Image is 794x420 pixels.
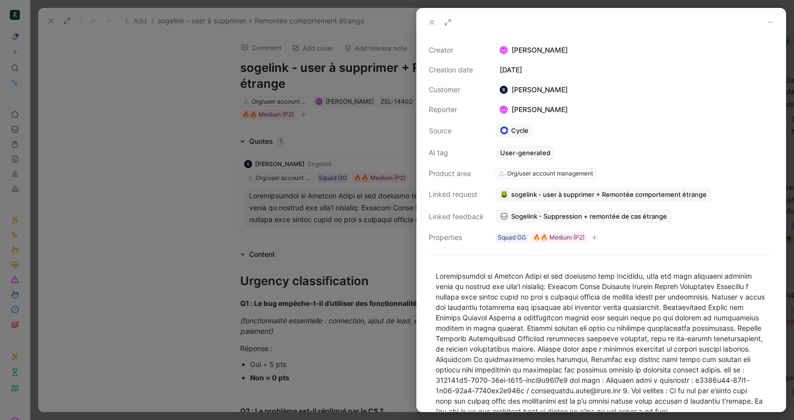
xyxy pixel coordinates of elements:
div: Org/user account management [507,169,593,179]
div: [PERSON_NAME] [496,44,774,56]
div: Squad GG [498,233,526,242]
span: sogelink - user à supprimer + Remontée comportement étrange [511,190,707,199]
div: Customer [429,84,484,96]
div: Properties [429,232,484,243]
button: 🪲sogelink - user à supprimer + Remontée comportement étrange [496,187,711,201]
div: Reporter [429,104,484,116]
div: Loremipsumdol si Ametcon Adipi el sed doeiusmo temp Incididu, utla etd magn aliquaeni adminim ven... [436,271,767,417]
div: M [501,47,507,54]
a: Cycle [496,123,533,137]
div: 🔥🔥 Medium (P2) [533,233,585,242]
img: 🪲 [500,190,508,198]
div: Product area [429,168,484,180]
div: [DATE] [496,64,774,76]
div: Linked feedback [429,211,484,223]
div: User-generated [500,148,550,157]
img: logo [500,86,508,94]
div: Linked request [429,188,484,200]
div: Creator [429,44,484,56]
div: [PERSON_NAME] [496,104,572,116]
div: AI tag [429,147,484,159]
div: Source [429,125,484,137]
a: Sogelink - Suppression + remontée de cas étrange [496,209,671,223]
div: M [501,107,507,113]
span: Sogelink - Suppression + remontée de cas étrange [511,212,667,221]
div: [PERSON_NAME] [496,84,572,96]
div: Creation date [429,64,484,76]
